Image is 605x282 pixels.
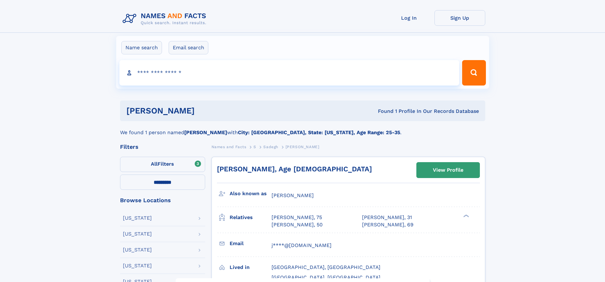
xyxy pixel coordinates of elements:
div: Filters [120,144,205,150]
span: [GEOGRAPHIC_DATA], [GEOGRAPHIC_DATA] [272,264,380,270]
span: All [151,161,158,167]
a: Log In [384,10,434,26]
a: [PERSON_NAME], 75 [272,214,322,221]
a: View Profile [417,162,480,178]
div: [US_STATE] [123,231,152,237]
input: search input [119,60,460,86]
span: S [253,145,256,149]
div: [US_STATE] [123,263,152,268]
h1: [PERSON_NAME] [126,107,286,115]
a: Names and Facts [212,143,246,151]
a: Sign Up [434,10,485,26]
div: ❯ [462,214,469,218]
b: [PERSON_NAME] [184,129,227,135]
img: Logo Names and Facts [120,10,212,27]
h3: Relatives [230,212,272,223]
div: Browse Locations [120,197,205,203]
label: Name search [121,41,162,54]
div: We found 1 person named with . [120,121,485,136]
b: City: [GEOGRAPHIC_DATA], State: [US_STATE], Age Range: 25-35 [238,129,400,135]
a: Sadegh [263,143,278,151]
span: [GEOGRAPHIC_DATA], [GEOGRAPHIC_DATA] [272,274,380,280]
h3: Also known as [230,188,272,199]
h3: Lived in [230,262,272,273]
div: Found 1 Profile In Our Records Database [286,108,479,115]
span: Sadegh [263,145,278,149]
a: [PERSON_NAME], 69 [362,221,413,228]
div: [US_STATE] [123,247,152,252]
h3: Email [230,238,272,249]
a: [PERSON_NAME], 50 [272,221,323,228]
a: [PERSON_NAME], 31 [362,214,412,221]
label: Email search [169,41,208,54]
a: S [253,143,256,151]
div: View Profile [433,163,463,177]
span: [PERSON_NAME] [286,145,319,149]
div: [US_STATE] [123,216,152,221]
span: [PERSON_NAME] [272,192,314,198]
button: Search Button [462,60,486,86]
a: [PERSON_NAME], Age [DEMOGRAPHIC_DATA] [217,165,372,173]
label: Filters [120,157,205,172]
